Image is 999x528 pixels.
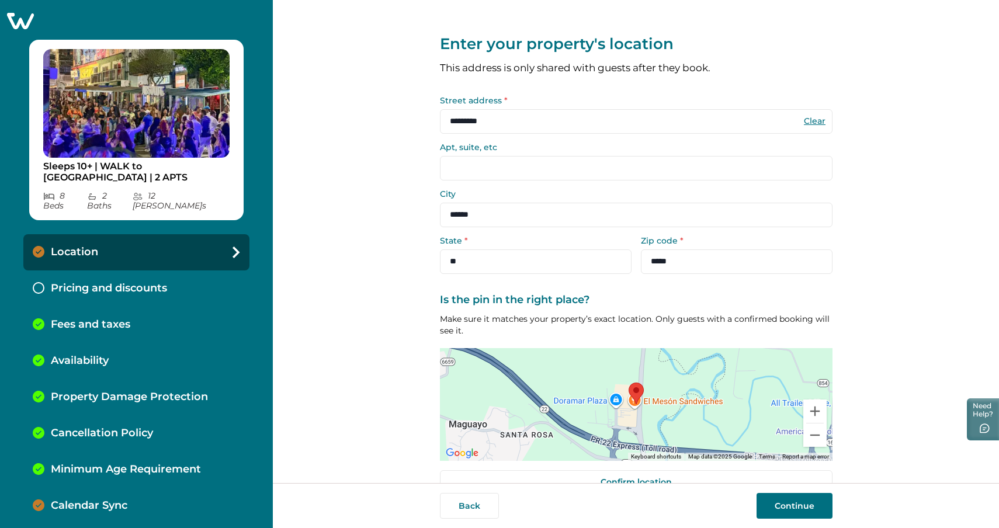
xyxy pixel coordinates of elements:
[440,35,832,54] p: Enter your property's location
[43,49,230,158] img: propertyImage_Sleeps 10+ | WALK to La Placita & Beach | 2 APTS
[440,313,832,336] p: Make sure it matches your property’s exact location. Only guests with a confirmed booking will se...
[440,237,625,245] label: State
[688,453,752,460] span: Map data ©2025 Google
[443,446,481,461] img: Google
[440,143,825,151] label: Apt, suite, etc
[133,191,230,211] p: 12 [PERSON_NAME] s
[440,96,825,105] label: Street address
[803,423,827,447] button: Zoom out
[440,190,825,198] label: City
[440,63,832,73] p: This address is only shared with guests after they book.
[43,191,87,211] p: 8 Bed s
[51,282,167,295] p: Pricing and discounts
[782,453,829,460] a: Report a map error
[51,391,208,404] p: Property Damage Protection
[440,493,499,519] button: Back
[51,499,127,512] p: Calendar Sync
[631,453,681,461] button: Keyboard shortcuts
[51,427,153,440] p: Cancellation Policy
[440,470,832,494] button: Confirm location
[440,294,825,307] label: Is the pin in the right place?
[803,400,827,423] button: Zoom in
[51,355,109,367] p: Availability
[51,318,130,331] p: Fees and taxes
[51,246,98,259] p: Location
[641,237,825,245] label: Zip code
[759,453,775,460] a: Terms (opens in new tab)
[51,463,201,476] p: Minimum Age Requirement
[443,446,481,461] a: Open this area in Google Maps (opens a new window)
[757,493,832,519] button: Continue
[87,191,133,211] p: 2 Bath s
[803,116,827,126] button: Clear
[43,161,230,183] p: Sleeps 10+ | WALK to [GEOGRAPHIC_DATA] | 2 APTS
